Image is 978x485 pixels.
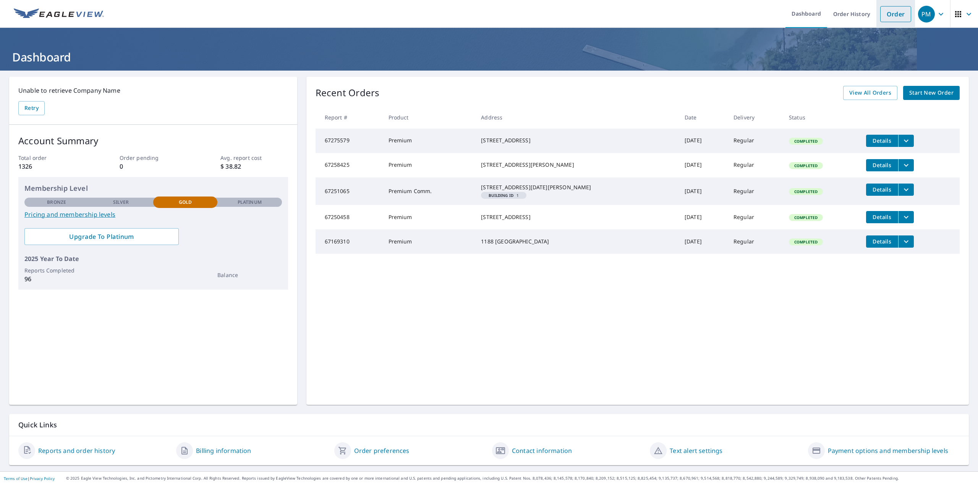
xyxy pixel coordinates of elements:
[382,106,475,129] th: Product
[512,446,572,455] a: Contact information
[790,215,822,220] span: Completed
[120,154,187,162] p: Order pending
[18,86,288,95] p: Unable to retrieve Company Name
[849,88,891,98] span: View All Orders
[220,154,288,162] p: Avg. report cost
[66,475,974,481] p: © 2025 Eagle View Technologies, Inc. and Pictometry International Corp. All Rights Reserved. Repo...
[113,199,129,206] p: Silver
[727,153,783,177] td: Regular
[316,129,382,153] td: 67275579
[727,177,783,205] td: Regular
[727,106,783,129] th: Delivery
[843,86,897,100] a: View All Orders
[24,274,89,284] p: 96
[220,162,288,171] p: $ 38.82
[24,210,282,219] a: Pricing and membership levels
[18,154,86,162] p: Total order
[24,266,89,274] p: Reports Completed
[918,6,935,23] div: PM
[866,184,898,196] button: detailsBtn-67251065
[871,213,894,221] span: Details
[898,135,914,147] button: filesDropdownBtn-67275579
[31,232,173,241] span: Upgrade To Platinum
[866,159,898,171] button: detailsBtn-67258425
[316,86,380,100] p: Recent Orders
[18,420,960,430] p: Quick Links
[120,162,187,171] p: 0
[898,159,914,171] button: filesDropdownBtn-67258425
[382,229,475,254] td: Premium
[481,213,672,221] div: [STREET_ADDRESS]
[866,211,898,223] button: detailsBtn-67250458
[880,6,911,22] a: Order
[354,446,410,455] a: Order preferences
[475,106,678,129] th: Address
[871,238,894,245] span: Details
[871,161,894,169] span: Details
[481,184,672,191] div: [STREET_ADDRESS][DATE][PERSON_NAME]
[316,229,382,254] td: 67169310
[4,476,28,481] a: Terms of Use
[316,106,382,129] th: Report #
[898,235,914,248] button: filesDropdownBtn-67169310
[790,239,822,245] span: Completed
[678,106,727,129] th: Date
[678,229,727,254] td: [DATE]
[871,186,894,193] span: Details
[24,254,282,263] p: 2025 Year To Date
[909,88,954,98] span: Start New Order
[382,205,475,229] td: Premium
[790,139,822,144] span: Completed
[18,134,288,148] p: Account Summary
[481,161,672,169] div: [STREET_ADDRESS][PERSON_NAME]
[217,271,282,279] p: Balance
[18,101,45,115] button: Retry
[790,163,822,168] span: Completed
[678,129,727,153] td: [DATE]
[24,228,179,245] a: Upgrade To Platinum
[316,153,382,177] td: 67258425
[678,177,727,205] td: [DATE]
[481,238,672,245] div: 1188 [GEOGRAPHIC_DATA]
[790,189,822,194] span: Completed
[678,153,727,177] td: [DATE]
[727,205,783,229] td: Regular
[903,86,960,100] a: Start New Order
[898,211,914,223] button: filesDropdownBtn-67250458
[179,199,192,206] p: Gold
[382,129,475,153] td: Premium
[382,153,475,177] td: Premium
[18,162,86,171] p: 1326
[898,184,914,196] button: filesDropdownBtn-67251065
[316,177,382,205] td: 67251065
[727,129,783,153] td: Regular
[866,235,898,248] button: detailsBtn-67169310
[727,229,783,254] td: Regular
[670,446,722,455] a: Text alert settings
[382,177,475,205] td: Premium Comm.
[489,193,513,197] em: Building ID
[14,8,104,20] img: EV Logo
[871,137,894,144] span: Details
[24,183,282,193] p: Membership Level
[9,49,969,65] h1: Dashboard
[38,446,115,455] a: Reports and order history
[238,199,262,206] p: Platinum
[866,135,898,147] button: detailsBtn-67275579
[4,476,55,481] p: |
[196,446,251,455] a: Billing information
[24,103,39,113] span: Retry
[47,199,66,206] p: Bronze
[484,193,523,197] span: 1
[316,205,382,229] td: 67250458
[30,476,55,481] a: Privacy Policy
[481,137,672,144] div: [STREET_ADDRESS]
[828,446,948,455] a: Payment options and membership levels
[783,106,860,129] th: Status
[678,205,727,229] td: [DATE]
